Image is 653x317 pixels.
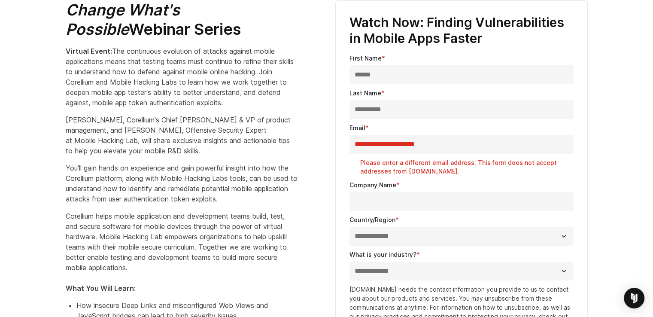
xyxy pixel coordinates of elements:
label: Please enter a different email address. This form does not accept addresses from [DOMAIN_NAME]. [360,158,574,176]
div: Open Intercom Messenger [624,288,644,308]
span: What is your industry? [349,251,416,258]
span: The continuous evolution of attacks against mobile applications means that testing teams must con... [66,47,294,107]
h3: Watch Now: Finding Vulnerabilities in Mobile Apps Faster [349,15,574,47]
span: Country/Region [349,216,395,223]
span: Corellium helps mobile application and development teams build, test, and secure software for mob... [66,212,287,293]
strong: What You Will Learn: [66,284,136,293]
span: Company Name [349,181,396,189]
h2: Webinar Series [66,0,298,39]
em: Change What's Possible [66,0,180,39]
p: You'll gain hands on experience and gain powerful insight into how the Corellium platform, along ... [66,163,298,204]
strong: Virtual Event: [66,47,112,55]
span: Email [349,124,365,131]
span: Last Name [349,89,381,97]
span: [PERSON_NAME], Corellium's Chief [PERSON_NAME] & VP of product management, and [PERSON_NAME], Off... [66,116,291,155]
span: First Name [349,55,382,62]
